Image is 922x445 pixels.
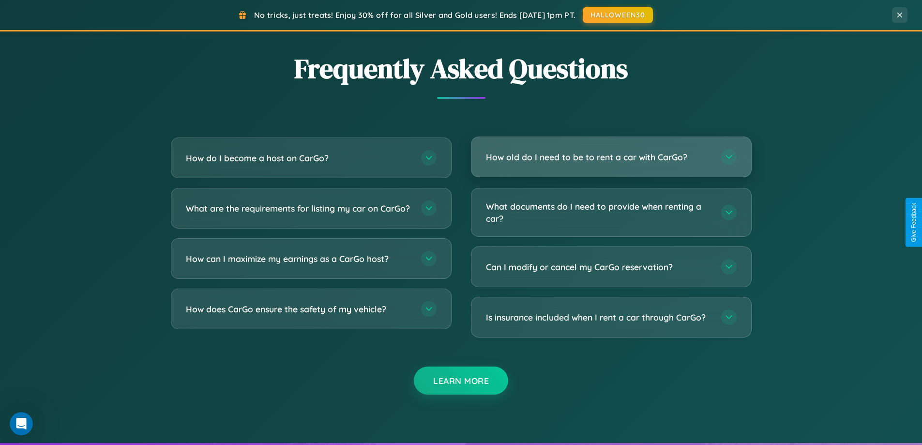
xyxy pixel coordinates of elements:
[254,10,575,20] span: No tricks, just treats! Enjoy 30% off for all Silver and Gold users! Ends [DATE] 1pm PT.
[486,311,711,323] h3: Is insurance included when I rent a car through CarGo?
[186,303,411,315] h3: How does CarGo ensure the safety of my vehicle?
[186,253,411,265] h3: How can I maximize my earnings as a CarGo host?
[486,200,711,224] h3: What documents do I need to provide when renting a car?
[486,151,711,163] h3: How old do I need to be to rent a car with CarGo?
[10,412,33,435] iframe: Intercom live chat
[910,203,917,242] div: Give Feedback
[186,152,411,164] h3: How do I become a host on CarGo?
[583,7,653,23] button: HALLOWEEN30
[186,202,411,215] h3: What are the requirements for listing my car on CarGo?
[486,261,711,273] h3: Can I modify or cancel my CarGo reservation?
[171,50,752,87] h2: Frequently Asked Questions
[414,367,508,395] button: Learn More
